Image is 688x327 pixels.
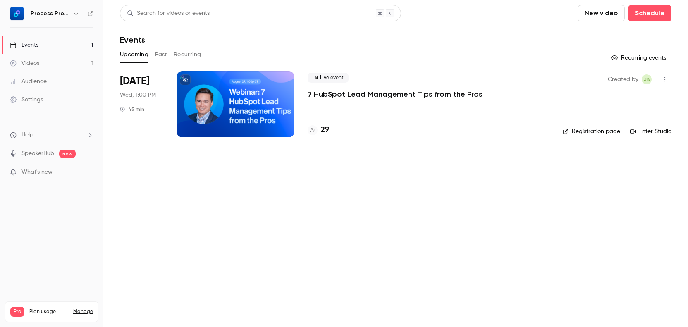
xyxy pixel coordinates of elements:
span: What's new [21,168,53,177]
span: Jenny-Kate Barkin [642,74,652,84]
button: Upcoming [120,48,148,61]
button: Schedule [628,5,671,21]
span: [DATE] [120,74,149,88]
div: Settings [10,95,43,104]
h4: 29 [321,124,329,136]
img: Process Pro Consulting [10,7,24,20]
button: Recurring events [607,51,671,64]
div: Events [10,41,38,49]
button: Recurring [174,48,201,61]
div: Aug 27 Wed, 1:00 PM (America/Chicago) [120,71,163,137]
span: new [59,150,76,158]
a: Enter Studio [630,127,671,136]
a: Registration page [563,127,620,136]
span: Help [21,131,33,139]
div: 45 min [120,106,144,112]
li: help-dropdown-opener [10,131,93,139]
h1: Events [120,35,145,45]
a: SpeakerHub [21,149,54,158]
div: Audience [10,77,47,86]
span: Wed, 1:00 PM [120,91,156,99]
span: Live event [308,73,349,83]
span: Created by [608,74,638,84]
a: 29 [308,124,329,136]
h6: Process Pro Consulting [31,10,69,18]
a: 7 HubSpot Lead Management Tips from the Pros [308,89,483,99]
span: Plan usage [29,308,68,315]
div: Search for videos or events [127,9,210,18]
span: Pro [10,307,24,317]
span: JB [644,74,650,84]
div: Videos [10,59,39,67]
button: New video [578,5,625,21]
button: Past [155,48,167,61]
a: Manage [73,308,93,315]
